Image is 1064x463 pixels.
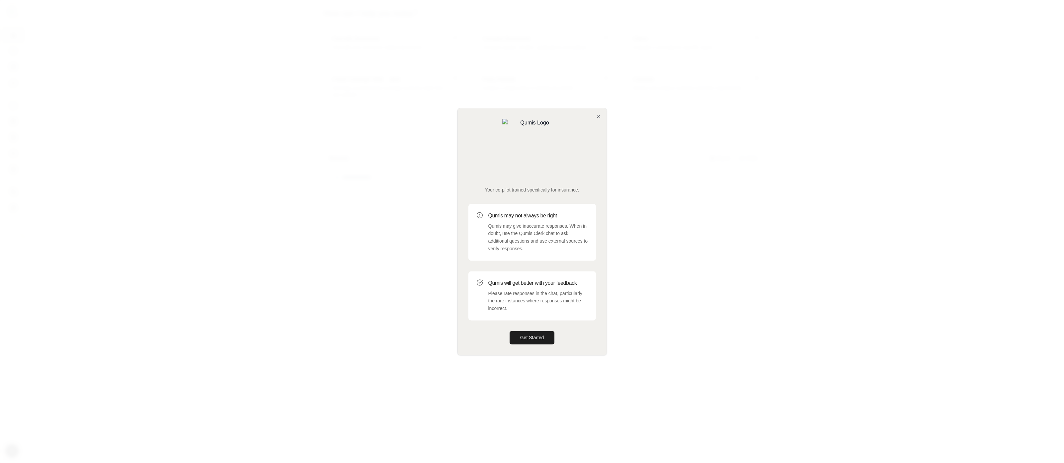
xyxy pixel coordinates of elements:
[510,331,555,344] button: Get Started
[468,187,596,193] p: Your co-pilot trained specifically for insurance.
[488,212,588,220] h3: Qumis may not always be right
[502,119,562,179] img: Qumis Logo
[488,279,588,287] h3: Qumis will get better with your feedback
[488,290,588,312] p: Please rate responses in the chat, particularly the rare instances where responses might be incor...
[488,222,588,253] p: Qumis may give inaccurate responses. When in doubt, use the Qumis Clerk chat to ask additional qu...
